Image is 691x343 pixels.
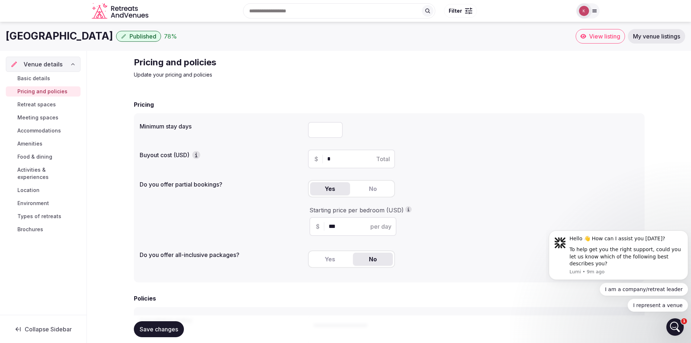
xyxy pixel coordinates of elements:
[17,75,50,82] span: Basic details
[376,155,390,163] span: Total
[666,318,684,336] iframe: Intercom live chat
[370,222,391,231] span: per day
[140,151,302,159] label: Buyout cost (USD)
[17,166,78,181] span: Activities & experiences
[17,200,49,207] span: Environment
[92,3,150,19] svg: Retreats and Venues company logo
[17,226,43,233] span: Brochures
[353,253,393,266] button: No
[628,29,685,44] a: My venue listings
[6,198,81,208] a: Environment
[140,181,302,187] label: Do you offer partial bookings?
[17,140,42,147] span: Amenities
[24,60,63,69] span: Venue details
[6,224,81,234] a: Brochures
[576,29,625,44] a: View listing
[6,321,81,337] button: Collapse Sidebar
[309,206,637,214] div: Starting price per bedroom (USD)
[17,101,56,108] span: Retreat spaces
[129,33,156,40] span: Published
[6,152,81,162] a: Food & dining
[134,321,184,337] button: Save changes
[6,185,81,195] a: Location
[140,123,302,129] label: Minimum stay days
[134,71,378,78] p: Update your pricing and policies
[681,318,687,324] span: 1
[444,4,477,18] button: Filter
[17,127,61,134] span: Accommodations
[449,7,462,15] span: Filter
[6,126,81,136] a: Accommodations
[310,253,350,266] button: Yes
[6,99,81,110] a: Retreat spaces
[6,113,81,123] a: Meeting spaces
[134,100,154,109] h2: Pricing
[17,88,67,95] span: Pricing and policies
[353,182,393,195] button: No
[316,222,320,231] span: $
[633,33,680,40] span: My venue listings
[25,326,72,333] span: Collapse Sidebar
[546,230,691,323] iframe: Intercom notifications message
[134,294,156,303] h2: Policies
[6,73,81,83] a: Basic details
[314,155,318,163] span: $
[134,57,378,68] h2: Pricing and policies
[164,32,177,41] button: 78%
[6,29,113,43] h1: [GEOGRAPHIC_DATA]
[17,187,40,194] span: Location
[6,211,81,221] a: Types of retreats
[92,3,150,19] a: Visit the homepage
[192,151,200,159] button: Buyout cost (USD)
[164,32,177,41] div: 78 %
[116,31,161,42] button: Published
[140,326,178,333] span: Save changes
[6,139,81,149] a: Amenities
[6,165,81,182] a: Activities & experiences
[17,153,52,160] span: Food & dining
[17,213,61,220] span: Types of retreats
[579,6,589,16] img: katharina.poloczek
[17,114,58,121] span: Meeting spaces
[140,252,302,258] label: Do you offer all-inclusive packages?
[6,86,81,97] a: Pricing and policies
[589,33,620,40] span: View listing
[310,182,350,195] button: Yes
